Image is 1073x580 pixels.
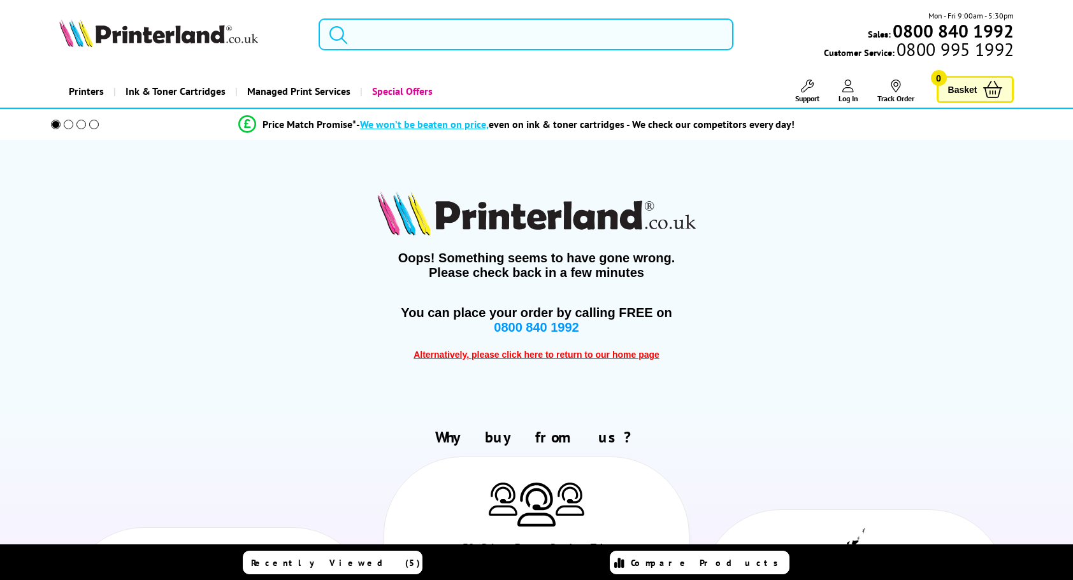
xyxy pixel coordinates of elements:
[243,551,422,574] a: Recently Viewed (5)
[414,350,659,360] span: Alternatively, please click here to return to our home page
[126,75,226,108] span: Ink & Toner Cartridges
[877,80,914,103] a: Track Order
[235,75,360,108] a: Managed Print Services
[59,19,303,50] a: Printerland Logo
[251,557,421,569] span: Recently Viewed (5)
[868,28,891,40] span: Sales:
[937,76,1014,103] a: Basket 0
[360,118,489,131] span: We won’t be beaten on price,
[59,75,113,108] a: Printers
[360,75,442,108] a: Special Offers
[59,427,1014,447] h2: Why buy from us?
[556,483,584,515] img: Printer Experts
[631,557,785,569] span: Compare Products
[33,113,1000,136] li: modal_Promise
[839,80,858,103] a: Log In
[948,81,977,98] span: Basket
[931,70,947,86] span: 0
[263,118,356,131] span: Price Match Promise*
[928,10,1014,22] span: Mon - Fri 9:00am - 5:30pm
[59,19,258,47] img: Printerland Logo
[893,19,1014,43] b: 0800 840 1992
[356,118,795,131] div: - even on ink & toner cartridges - We check our competitors every day!
[517,483,556,527] img: Printer Experts
[414,348,659,360] a: Alternatively, please click here to return to our home page
[489,483,517,515] img: Printer Experts
[401,306,672,320] span: You can place your order by calling FREE on
[610,551,789,574] a: Compare Products
[461,539,613,576] div: 30+ Printer Experts Ready to Take Your Call
[891,25,1014,37] a: 0800 840 1992
[795,80,819,103] a: Support
[795,94,819,103] span: Support
[895,43,1014,55] span: 0800 995 1992
[113,75,235,108] a: Ink & Toner Cartridges
[839,94,858,103] span: Log In
[824,43,1014,59] span: Customer Service:
[59,251,1014,280] span: Oops! Something seems to have gone wrong. Please check back in a few minutes
[494,320,579,334] span: 0800 840 1992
